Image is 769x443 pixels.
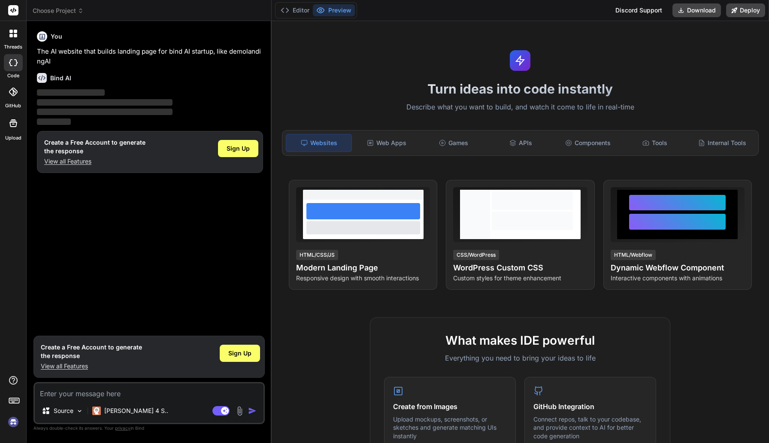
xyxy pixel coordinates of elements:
span: ‌ [37,89,105,96]
p: Responsive design with smooth interactions [296,274,430,282]
h6: You [51,32,62,41]
div: Components [555,134,621,152]
h4: Modern Landing Page [296,262,430,274]
img: signin [6,415,21,429]
h1: Create a Free Account to generate the response [44,138,145,155]
h4: GitHub Integration [533,401,647,412]
div: Web Apps [354,134,419,152]
span: Sign Up [227,144,250,153]
h2: What makes IDE powerful [384,331,656,349]
p: [PERSON_NAME] 4 S.. [104,407,168,415]
div: HTML/Webflow [611,250,656,260]
img: Claude 4 Sonnet [92,407,101,415]
h6: Bind AI [50,74,71,82]
span: ‌ [37,118,71,125]
h4: Dynamic Webflow Component [611,262,745,274]
p: Describe what you want to build, and watch it come to life in real-time [277,102,764,113]
div: Internal Tools [690,134,755,152]
button: Deploy [726,3,765,17]
button: Preview [313,4,355,16]
div: Games [421,134,486,152]
img: icon [248,407,257,415]
p: Upload mockups, screenshots, or sketches and generate matching UIs instantly [393,415,507,440]
p: View all Features [41,362,142,370]
h1: Create a Free Account to generate the response [41,343,142,360]
span: ‌ [37,109,173,115]
p: Source [54,407,73,415]
p: Always double-check its answers. Your in Bind [33,424,265,432]
p: Custom styles for theme enhancement [453,274,587,282]
div: Websites [286,134,352,152]
img: Pick Models [76,407,83,415]
label: Upload [5,134,21,142]
span: Sign Up [228,349,251,358]
span: Choose Project [33,6,84,15]
label: GitHub [5,102,21,109]
h4: WordPress Custom CSS [453,262,587,274]
p: The AI website that builds landing page for bind AI startup, like demolandingAI [37,47,263,66]
button: Download [672,3,721,17]
h1: Turn ideas into code instantly [277,81,764,97]
p: Connect repos, talk to your codebase, and provide context to AI for better code generation [533,415,647,440]
span: ‌ [37,99,173,106]
p: Interactive components with animations [611,274,745,282]
label: code [7,72,19,79]
div: HTML/CSS/JS [296,250,338,260]
p: Everything you need to bring your ideas to life [384,353,656,363]
div: APIs [488,134,553,152]
span: privacy [115,425,130,431]
button: Editor [277,4,313,16]
div: Tools [622,134,687,152]
div: Discord Support [610,3,667,17]
h4: Create from Images [393,401,507,412]
img: attachment [235,406,245,416]
p: View all Features [44,157,145,166]
label: threads [4,43,22,51]
div: CSS/WordPress [453,250,499,260]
